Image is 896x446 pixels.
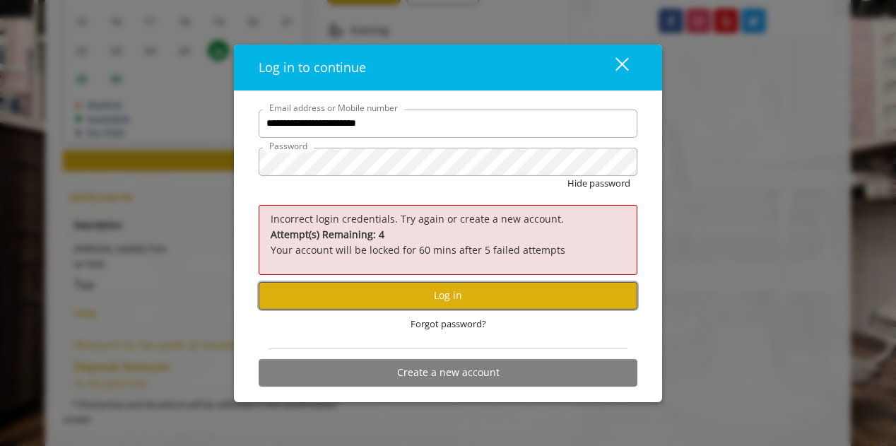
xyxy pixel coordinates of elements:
button: Create a new account [259,359,637,387]
input: Email address or Mobile number [259,110,637,138]
button: close dialog [589,52,637,81]
span: Log in to continue [259,59,366,76]
span: Incorrect login credentials. Try again or create a new account. [271,211,564,225]
div: close dialog [599,57,627,78]
button: Hide password [567,176,630,191]
button: Log in [259,282,637,310]
span: Forgot password? [411,317,486,331]
label: Email address or Mobile number [262,101,405,115]
input: Password [259,148,637,176]
label: Password [262,139,314,153]
b: Attempt(s) Remaining: 4 [271,228,384,241]
p: Your account will be locked for 60 mins after 5 failed attempts [271,227,625,259]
